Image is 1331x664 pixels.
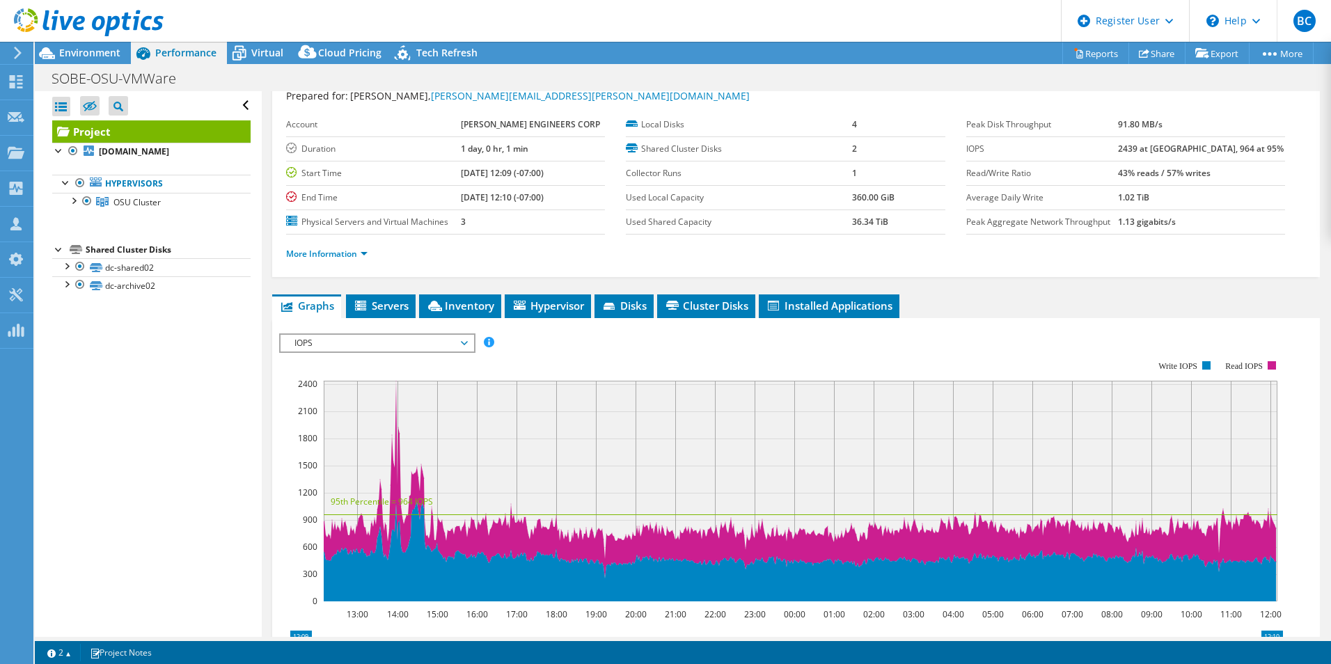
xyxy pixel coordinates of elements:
label: Start Time [286,166,461,180]
text: 20:00 [624,608,646,620]
a: Project Notes [80,644,162,661]
span: Cloud Pricing [318,46,381,59]
a: dc-archive02 [52,276,251,294]
span: OSU Cluster [113,196,161,208]
a: Reports [1062,42,1129,64]
a: More Information [286,248,368,260]
text: 01:00 [823,608,844,620]
text: 04:00 [942,608,963,620]
text: 12:00 [1259,608,1281,620]
a: dc-shared02 [52,258,251,276]
text: 10:00 [1180,608,1202,620]
b: 91.80 MB/s [1118,118,1163,130]
text: 18:00 [545,608,567,620]
text: 00:00 [783,608,805,620]
text: 17:00 [505,608,527,620]
b: 1 day, 0 hr, 1 min [461,143,528,155]
a: [PERSON_NAME][EMAIL_ADDRESS][PERSON_NAME][DOMAIN_NAME] [431,89,750,102]
text: 300 [303,568,317,580]
text: 900 [303,514,317,525]
span: [PERSON_NAME], [350,89,750,102]
label: End Time [286,191,461,205]
label: Used Local Capacity [626,191,852,205]
a: OSU Cluster [52,193,251,211]
label: Peak Disk Throughput [966,118,1119,132]
text: 06:00 [1021,608,1043,620]
label: Peak Aggregate Network Throughput [966,215,1119,229]
b: 3 [461,216,466,228]
label: Shared Cluster Disks [626,142,852,156]
a: [DOMAIN_NAME] [52,143,251,161]
div: Shared Cluster Disks [86,242,251,258]
a: Project [52,120,251,143]
span: Graphs [279,299,334,313]
span: Cluster Disks [664,299,748,313]
b: 2439 at [GEOGRAPHIC_DATA], 964 at 95% [1118,143,1284,155]
b: [DATE] 12:09 (-07:00) [461,167,544,179]
b: 360.00 GiB [852,191,895,203]
text: 05:00 [982,608,1003,620]
text: 0 [313,595,317,607]
text: 15:00 [426,608,448,620]
b: [DOMAIN_NAME] [99,145,169,157]
label: Average Daily Write [966,191,1119,205]
span: Inventory [426,299,494,313]
text: 22:00 [704,608,725,620]
b: 2 [852,143,857,155]
label: Local Disks [626,118,852,132]
a: Hypervisors [52,175,251,193]
span: Virtual [251,46,283,59]
text: 03:00 [902,608,924,620]
b: 43% reads / 57% writes [1118,167,1211,179]
label: Duration [286,142,461,156]
span: Installed Applications [766,299,892,313]
b: 1.13 gigabits/s [1118,216,1176,228]
text: 2100 [298,405,317,417]
span: BC [1293,10,1316,32]
text: 23:00 [743,608,765,620]
text: 07:00 [1061,608,1082,620]
label: Account [286,118,461,132]
span: Tech Refresh [416,46,478,59]
svg: \n [1206,15,1219,27]
text: 16:00 [466,608,487,620]
text: Write IOPS [1158,361,1197,371]
span: Servers [353,299,409,313]
text: 1500 [298,459,317,471]
label: Physical Servers and Virtual Machines [286,215,461,229]
span: Performance [155,46,216,59]
h1: SOBE-OSU-VMWare [45,71,198,86]
span: Environment [59,46,120,59]
label: Read/Write Ratio [966,166,1119,180]
label: IOPS [966,142,1119,156]
text: 13:00 [346,608,368,620]
a: 2 [38,644,81,661]
text: 1800 [298,432,317,444]
text: 14:00 [386,608,408,620]
b: [DATE] 12:10 (-07:00) [461,191,544,203]
b: 36.34 TiB [852,216,888,228]
a: Share [1128,42,1186,64]
text: 11:00 [1220,608,1241,620]
text: 19:00 [585,608,606,620]
text: 95th Percentile = 964 IOPS [331,496,433,507]
b: 1.02 TiB [1118,191,1149,203]
text: 2400 [298,378,317,390]
b: 4 [852,118,857,130]
text: Read IOPS [1225,361,1263,371]
span: Hypervisor [512,299,584,313]
a: More [1249,42,1314,64]
label: Used Shared Capacity [626,215,852,229]
text: 02:00 [863,608,884,620]
span: IOPS [288,335,466,351]
text: 21:00 [664,608,686,620]
b: [PERSON_NAME] ENGINEERS CORP [461,118,600,130]
label: Prepared for: [286,89,348,102]
text: 600 [303,541,317,553]
span: Disks [601,299,647,313]
a: Export [1185,42,1250,64]
label: Collector Runs [626,166,852,180]
text: 1200 [298,487,317,498]
text: 09:00 [1140,608,1162,620]
text: 08:00 [1101,608,1122,620]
